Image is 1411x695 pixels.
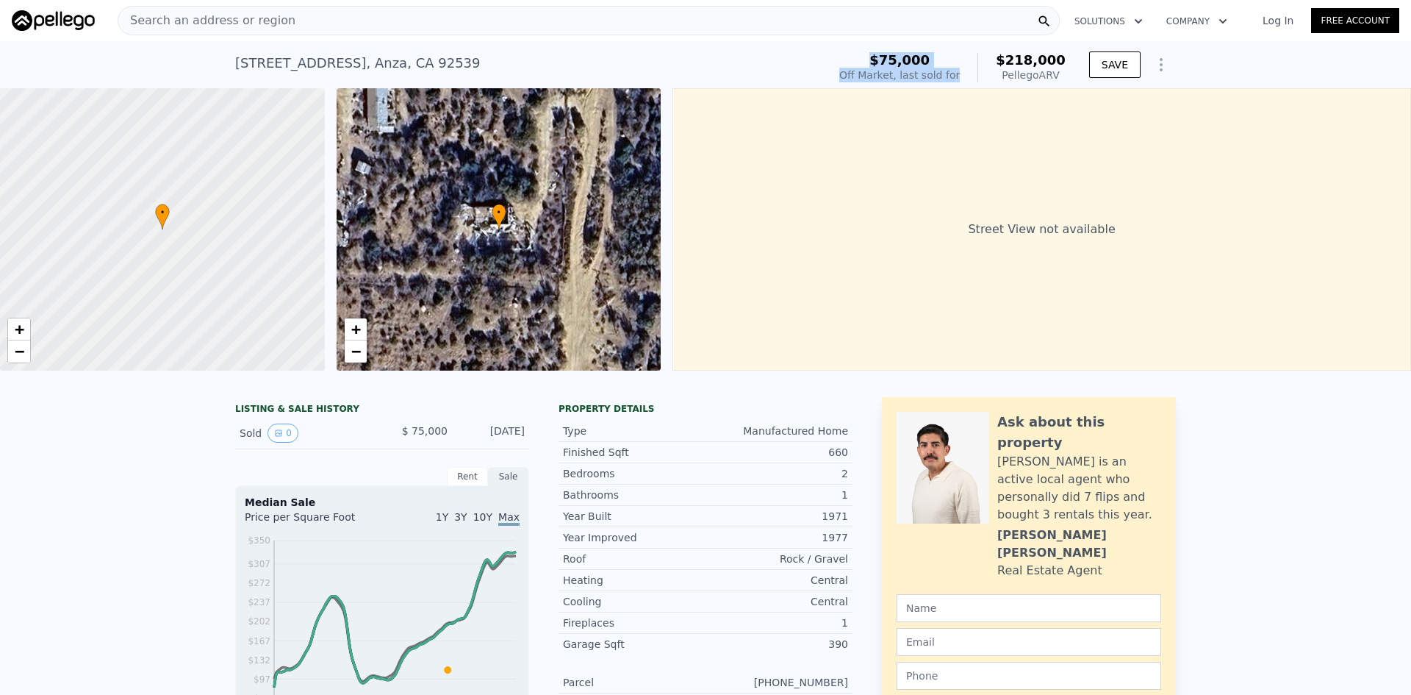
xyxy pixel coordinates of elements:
input: Phone [897,662,1161,690]
div: 1977 [705,530,848,545]
span: $75,000 [869,52,930,68]
input: Name [897,594,1161,622]
span: $218,000 [996,52,1066,68]
div: Central [705,594,848,609]
div: Cooling [563,594,705,609]
div: 1 [705,616,848,630]
button: View historical data [268,424,298,443]
div: Price per Square Foot [245,510,382,533]
img: Pellego [12,10,95,31]
tspan: $307 [248,559,270,569]
div: 660 [705,445,848,460]
tspan: $350 [248,535,270,546]
div: Median Sale [245,495,520,510]
span: Max [498,511,520,526]
div: Ask about this property [997,412,1161,453]
span: • [155,206,170,219]
div: Bedrooms [563,466,705,481]
button: Company [1155,8,1239,35]
a: Zoom out [345,341,367,363]
span: • [492,206,506,219]
div: Type [563,424,705,438]
button: Show Options [1146,50,1176,79]
div: 1 [705,488,848,502]
div: Roof [563,552,705,566]
div: Year Built [563,509,705,524]
div: 2 [705,466,848,481]
input: Email [897,628,1161,656]
div: [STREET_ADDRESS] , Anza , CA 92539 [235,53,481,74]
a: Zoom in [8,318,30,341]
span: − [15,342,24,360]
span: − [351,342,360,360]
div: LISTING & SALE HISTORY [235,403,529,418]
div: Off Market, last sold for [839,68,960,82]
button: SAVE [1089,51,1141,78]
tspan: $202 [248,616,270,627]
span: + [351,320,360,338]
div: Rock / Gravel [705,552,848,566]
span: + [15,320,24,338]
span: Search an address or region [118,12,295,29]
div: Bathrooms [563,488,705,502]
a: Log In [1245,13,1311,28]
div: • [492,204,506,229]
div: [PERSON_NAME] [PERSON_NAME] [997,527,1161,562]
span: 1Y [436,511,448,523]
div: Manufactured Home [705,424,848,438]
div: 390 [705,637,848,652]
span: $ 75,000 [402,425,448,437]
div: Sold [240,424,370,443]
tspan: $167 [248,636,270,646]
tspan: $237 [248,597,270,607]
tspan: $272 [248,578,270,588]
tspan: $132 [248,655,270,666]
div: Parcel [563,675,705,690]
div: [DATE] [459,424,525,443]
a: Zoom out [8,341,30,363]
tspan: $97 [254,674,270,685]
div: Finished Sqft [563,445,705,460]
div: Pellego ARV [996,68,1066,82]
div: Central [705,573,848,588]
div: Rent [447,467,488,486]
div: Real Estate Agent [997,562,1102,580]
span: 3Y [454,511,467,523]
div: Garage Sqft [563,637,705,652]
div: Year Improved [563,530,705,545]
div: Street View not available [672,88,1411,371]
div: • [155,204,170,229]
div: Fireplaces [563,616,705,630]
div: [PERSON_NAME] is an active local agent who personally did 7 flips and bought 3 rentals this year. [997,453,1161,524]
span: 10Y [473,511,492,523]
div: Sale [488,467,529,486]
div: Heating [563,573,705,588]
div: [PHONE_NUMBER] [705,675,848,690]
a: Free Account [1311,8,1399,33]
a: Zoom in [345,318,367,341]
div: Property details [559,403,852,415]
button: Solutions [1063,8,1155,35]
div: 1971 [705,509,848,524]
